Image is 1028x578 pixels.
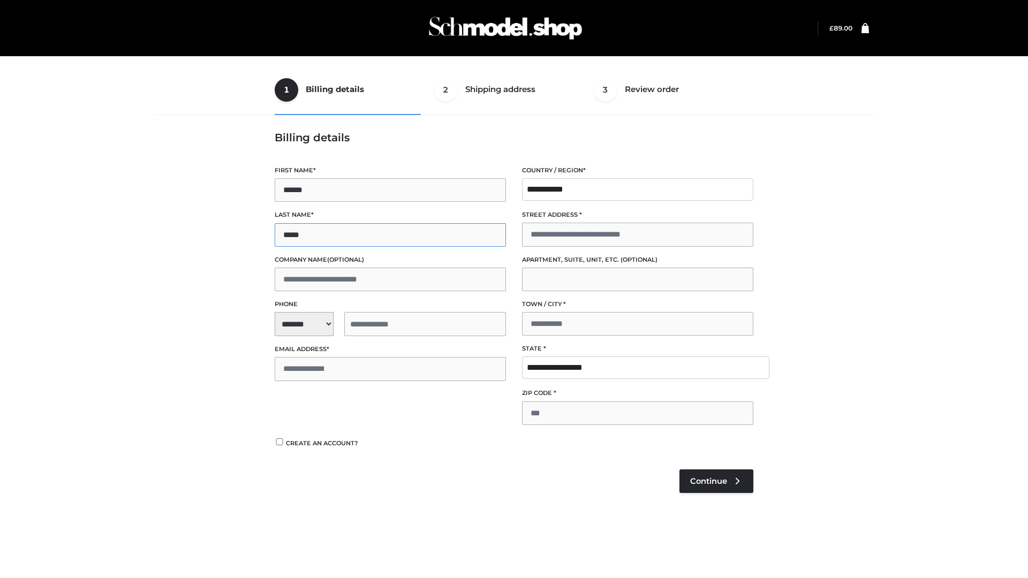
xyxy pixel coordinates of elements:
img: Schmodel Admin 964 [425,7,586,49]
label: Last name [275,210,506,220]
label: Company name [275,255,506,265]
span: (optional) [327,256,364,263]
label: Phone [275,299,506,309]
label: Email address [275,344,506,354]
bdi: 89.00 [829,24,852,32]
span: (optional) [621,256,657,263]
label: State [522,344,753,354]
label: Street address [522,210,753,220]
label: Town / City [522,299,753,309]
input: Create an account? [275,438,284,445]
h3: Billing details [275,131,753,144]
a: £89.00 [829,24,852,32]
span: Create an account? [286,439,358,447]
label: First name [275,165,506,176]
label: ZIP Code [522,388,753,398]
span: Continue [690,476,727,486]
label: Apartment, suite, unit, etc. [522,255,753,265]
label: Country / Region [522,165,753,176]
span: £ [829,24,834,32]
a: Continue [679,469,753,493]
